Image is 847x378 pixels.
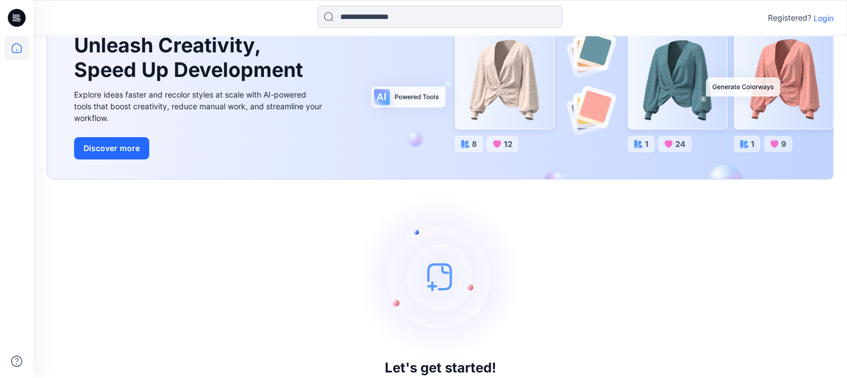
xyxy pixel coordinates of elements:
[74,33,308,81] h1: Unleash Creativity, Speed Up Development
[768,11,811,25] p: Registered?
[74,137,325,159] a: Discover more
[385,360,496,376] h3: Let's get started!
[74,137,149,159] button: Discover more
[814,12,834,24] p: Login
[357,193,524,360] img: empty-state-image.svg
[74,89,325,124] div: Explore ideas faster and recolor styles at scale with AI-powered tools that boost creativity, red...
